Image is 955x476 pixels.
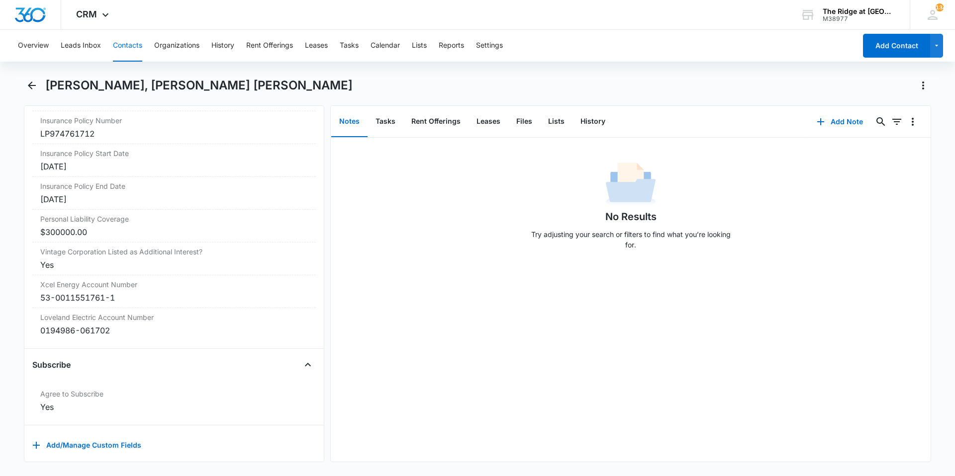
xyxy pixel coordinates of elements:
h4: Subscribe [32,359,71,371]
button: Reports [439,30,464,62]
div: 0194986-061702 [40,324,308,336]
button: Contacts [113,30,142,62]
button: Leases [469,106,508,137]
label: Agree to Subscribe [40,389,308,399]
dd: $300000.00 [40,226,308,238]
button: History [573,106,613,137]
button: Files [508,106,540,137]
label: Xcel Energy Account Number [40,279,308,290]
a: Add/Manage Custom Fields [32,444,141,453]
div: Yes [40,259,308,271]
img: No Data [606,159,656,209]
button: Actions [915,78,931,93]
div: LP974761712 [40,128,308,140]
div: Vintage Corporation Listed as Additional Interest?Yes [32,242,316,275]
button: Settings [476,30,503,62]
div: Personal Liability Coverage$300000.00 [32,210,316,242]
div: notifications count [936,3,944,11]
button: Notes [331,106,368,137]
button: Back [24,78,39,93]
label: Loveland Electric Account Number [40,312,308,322]
span: CRM [76,9,97,19]
button: History [211,30,234,62]
h1: [PERSON_NAME], [PERSON_NAME] [PERSON_NAME] [45,78,353,93]
button: Tasks [368,106,403,137]
label: Insurance Policy Number [40,115,308,126]
div: [DATE] [40,160,308,172]
div: 53-0011551761-1 [40,292,308,304]
button: Add/Manage Custom Fields [32,433,141,457]
button: Leads Inbox [61,30,101,62]
p: Try adjusting your search or filters to find what you’re looking for. [526,229,735,250]
div: Insurance Policy Start Date[DATE] [32,144,316,177]
button: Filters [889,114,905,130]
div: Yes [40,401,308,413]
button: Organizations [154,30,199,62]
button: Leases [305,30,328,62]
button: Lists [540,106,573,137]
h1: No Results [605,209,657,224]
button: Rent Offerings [403,106,469,137]
div: account name [823,7,895,15]
div: Insurance Policy NumberLP974761712 [32,111,316,144]
div: account id [823,15,895,22]
button: Tasks [340,30,359,62]
button: Close [300,357,316,373]
button: Calendar [371,30,400,62]
div: [DATE] [40,193,308,205]
button: Search... [873,114,889,130]
div: Loveland Electric Account Number0194986-061702 [32,308,316,340]
button: Overview [18,30,49,62]
label: Insurance Policy End Date [40,181,308,191]
button: Rent Offerings [246,30,293,62]
label: Vintage Corporation Listed as Additional Interest? [40,246,308,257]
div: Xcel Energy Account Number53-0011551761-1 [32,275,316,308]
span: 134 [936,3,944,11]
button: Add Contact [863,34,930,58]
button: Add Note [807,110,873,134]
div: Agree to SubscribeYes [32,385,316,417]
button: Lists [412,30,427,62]
div: Insurance Policy End Date[DATE] [32,177,316,210]
label: Insurance Policy Start Date [40,148,308,159]
button: Overflow Menu [905,114,921,130]
label: Personal Liability Coverage [40,214,308,224]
